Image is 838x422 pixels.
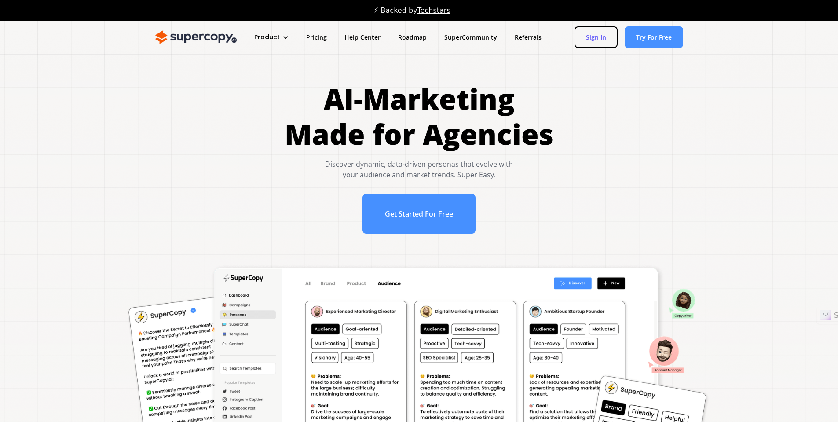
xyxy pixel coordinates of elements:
[417,6,450,15] a: Techstars
[245,29,297,45] div: Product
[435,29,506,45] a: SuperCommunity
[389,29,435,45] a: Roadmap
[254,33,280,42] div: Product
[297,29,336,45] a: Pricing
[285,159,553,180] div: Discover dynamic, data-driven personas that evolve with your audience and market trends. Super Easy.
[285,81,553,152] h1: AI-Marketing Made for Agencies
[575,26,618,48] a: Sign In
[336,29,389,45] a: Help Center
[373,6,450,15] div: ⚡ Backed by
[625,26,683,48] a: Try For Free
[362,194,476,234] a: Get Started For Free
[506,29,550,45] a: Referrals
